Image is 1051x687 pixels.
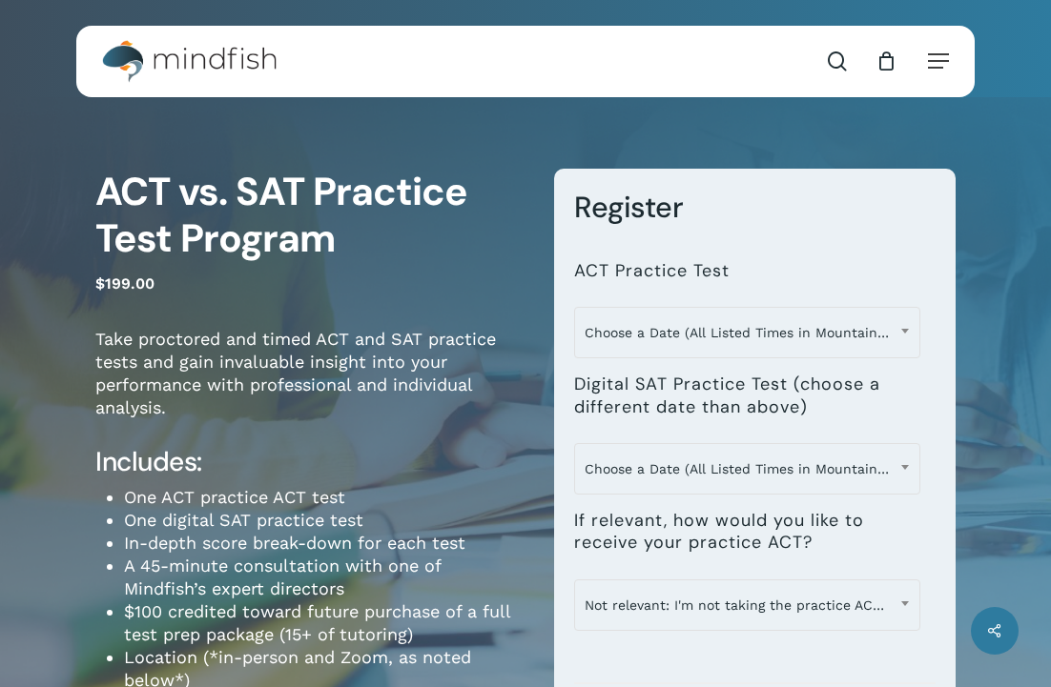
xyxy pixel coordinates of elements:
h4: Includes: [95,445,525,479]
span: Choose a Date (All Listed Times in Mountain Time) [574,443,920,495]
li: One digital SAT practice test [124,509,525,532]
label: ACT Practice Test [574,260,730,282]
header: Main Menu [76,26,975,97]
h1: ACT vs. SAT Practice Test Program [95,169,525,263]
h3: Register [574,189,936,226]
li: A 45-minute consultation with one of Mindfish’s expert directors [124,555,525,600]
li: One ACT practice ACT test [124,486,525,509]
li: In-depth score break-down for each test [124,532,525,555]
p: Take proctored and timed ACT and SAT practice tests and gain invaluable insight into your perform... [95,328,525,445]
span: Choose a Date (All Listed Times in Mountain Time) [575,449,919,489]
span: Choose a Date (All Listed Times in Mountain Time) [575,313,919,353]
span: $ [95,274,105,293]
a: Navigation Menu [928,51,949,71]
label: Digital SAT Practice Test (choose a different date than above) [574,374,920,418]
label: If relevant, how would you like to receive your practice ACT? [574,510,920,555]
span: Not relevant: I'm not taking the practice ACT or am taking it in-person [575,585,919,625]
a: Cart [876,51,896,71]
bdi: 199.00 [95,274,155,293]
li: $100 credited toward future purchase of a full test prep package (15+ of tutoring) [124,600,525,646]
span: Choose a Date (All Listed Times in Mountain Time) [574,307,920,358]
span: Not relevant: I'm not taking the practice ACT or am taking it in-person [574,579,920,631]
